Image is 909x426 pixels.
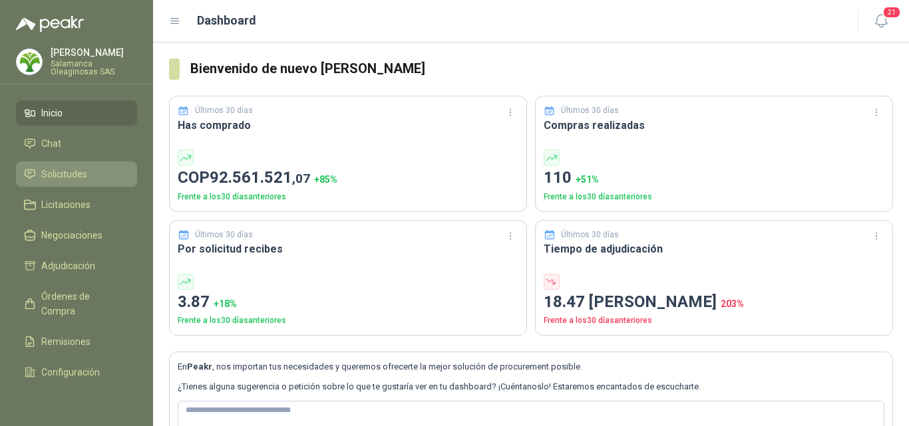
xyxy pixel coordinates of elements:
b: Peakr [187,362,212,372]
p: 18.47 [PERSON_NAME] [544,290,884,315]
a: Negociaciones [16,223,137,248]
span: + 51 % [576,174,599,185]
a: Solicitudes [16,161,137,187]
img: Logo peakr [16,16,84,32]
span: + 85 % [314,174,337,185]
span: Órdenes de Compra [41,289,124,318]
span: Adjudicación [41,259,95,273]
p: Frente a los 30 días anteriores [178,191,518,203]
a: Inicio [16,100,137,126]
span: Chat [41,136,61,151]
h3: Bienvenido de nuevo [PERSON_NAME] [190,58,893,79]
p: Últimos 30 días [195,104,253,117]
a: Remisiones [16,329,137,354]
h3: Por solicitud recibes [178,241,518,257]
p: Últimos 30 días [561,104,619,117]
span: 21 [882,6,901,19]
span: Licitaciones [41,197,91,212]
p: Salamanca Oleaginosas SAS [51,60,137,76]
span: Negociaciones [41,228,102,243]
p: Frente a los 30 días anteriores [544,314,884,327]
h3: Has comprado [178,117,518,134]
p: En , nos importan tus necesidades y queremos ofrecerte la mejor solución de procurement posible. [178,360,884,373]
p: Últimos 30 días [561,229,619,241]
a: Licitaciones [16,192,137,217]
span: Configuración [41,365,100,379]
span: Solicitudes [41,167,87,181]
span: 203 % [721,298,744,309]
p: [PERSON_NAME] [51,48,137,57]
span: 92.561.521 [210,168,310,187]
button: 21 [869,9,893,33]
a: Configuración [16,360,137,385]
span: ,07 [292,171,310,186]
p: ¿Tienes alguna sugerencia o petición sobre lo que te gustaría ver en tu dashboard? ¡Cuéntanoslo! ... [178,380,884,393]
a: Órdenes de Compra [16,284,137,324]
p: COP [178,165,518,191]
img: Company Logo [17,49,42,74]
h1: Dashboard [197,11,256,30]
p: 110 [544,165,884,191]
h3: Tiempo de adjudicación [544,241,884,257]
a: Chat [16,131,137,156]
a: Manuales y ayuda [16,390,137,415]
span: + 18 % [214,298,237,309]
span: Inicio [41,106,63,120]
p: 3.87 [178,290,518,315]
p: Frente a los 30 días anteriores [544,191,884,203]
p: Últimos 30 días [195,229,253,241]
span: Remisiones [41,334,91,349]
p: Frente a los 30 días anteriores [178,314,518,327]
a: Adjudicación [16,253,137,278]
h3: Compras realizadas [544,117,884,134]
